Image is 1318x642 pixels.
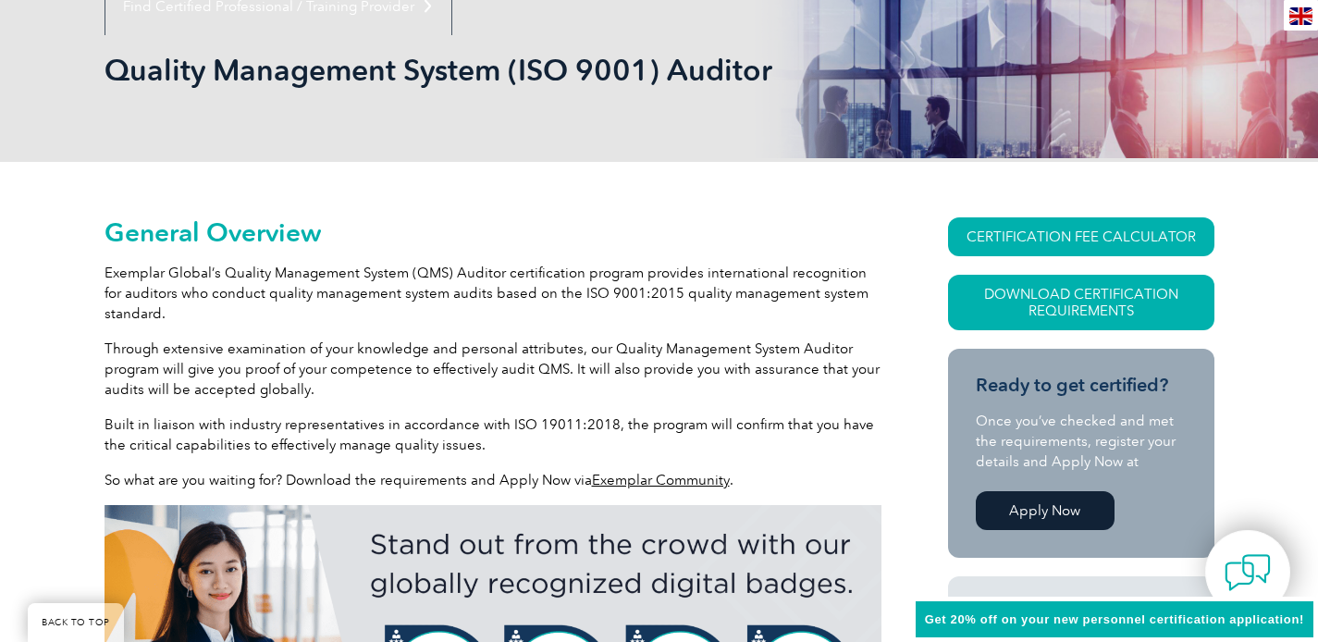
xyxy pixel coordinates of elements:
[592,472,730,488] a: Exemplar Community
[105,52,815,88] h1: Quality Management System (ISO 9001) Auditor
[976,374,1187,397] h3: Ready to get certified?
[105,339,881,400] p: Through extensive examination of your knowledge and personal attributes, our Quality Management S...
[28,603,124,642] a: BACK TO TOP
[105,414,881,455] p: Built in liaison with industry representatives in accordance with ISO 19011:2018, the program wil...
[925,612,1304,626] span: Get 20% off on your new personnel certification application!
[976,411,1187,472] p: Once you’ve checked and met the requirements, register your details and Apply Now at
[1225,549,1271,596] img: contact-chat.png
[1289,7,1312,25] img: en
[948,217,1214,256] a: CERTIFICATION FEE CALCULATOR
[976,491,1115,530] a: Apply Now
[105,217,881,247] h2: General Overview
[105,470,881,490] p: So what are you waiting for? Download the requirements and Apply Now via .
[105,263,881,324] p: Exemplar Global’s Quality Management System (QMS) Auditor certification program provides internat...
[948,275,1214,330] a: Download Certification Requirements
